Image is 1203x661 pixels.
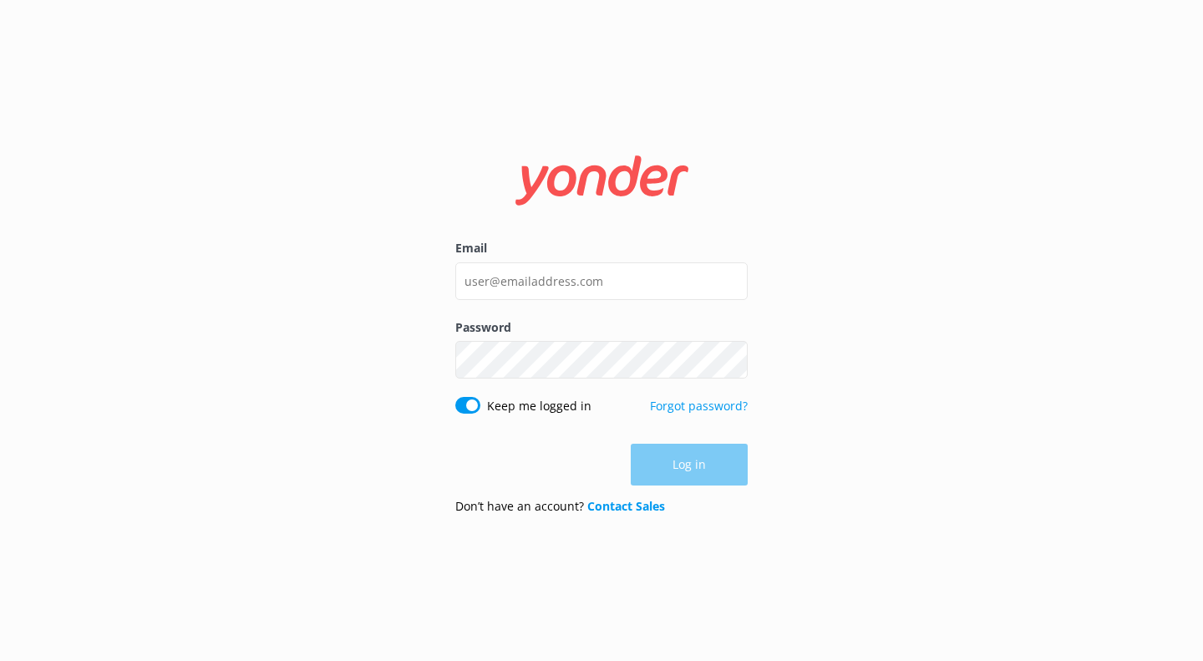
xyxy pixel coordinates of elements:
[455,497,665,516] p: Don’t have an account?
[455,318,748,337] label: Password
[714,343,748,377] button: Show password
[455,239,748,257] label: Email
[455,262,748,300] input: user@emailaddress.com
[650,398,748,414] a: Forgot password?
[487,397,591,415] label: Keep me logged in
[587,498,665,514] a: Contact Sales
